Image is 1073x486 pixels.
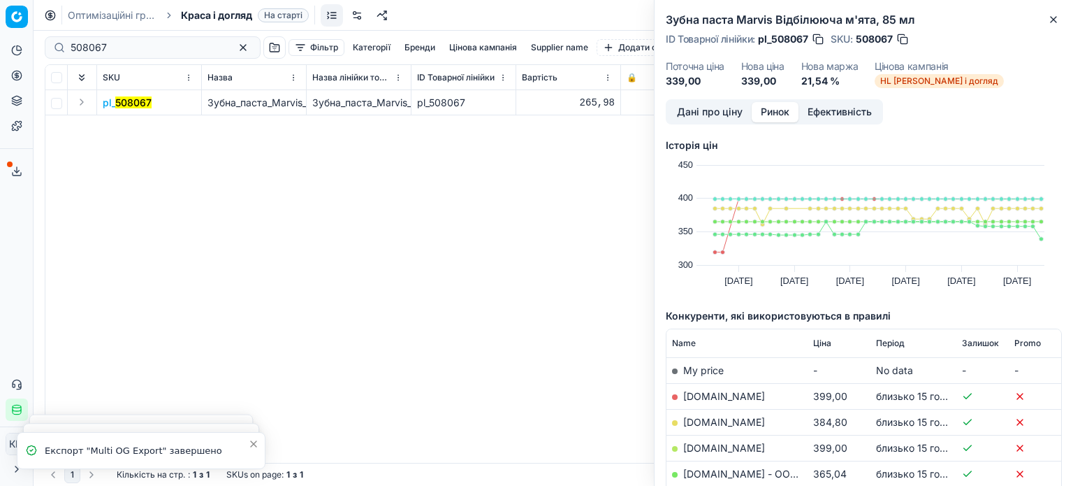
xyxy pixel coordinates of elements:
button: Категорії [347,39,396,56]
strong: з [199,469,203,480]
span: близько 15 годин тому [876,390,984,402]
dd: 339,00 [666,74,724,88]
dt: Поточна ціна [666,62,724,71]
text: [DATE] [1003,276,1031,286]
button: Фільтр [289,39,344,56]
button: Expand all [73,69,90,86]
dt: Цінова кампанія [875,62,1004,71]
text: [DATE] [724,276,752,286]
h2: Зубна паста Marvis Відбілююча м'ята, 85 мл [666,11,1062,28]
span: Promo [1014,338,1041,349]
td: - [956,357,1009,383]
button: Цінова кампанія [444,39,523,56]
nav: pagination [45,466,100,483]
button: Бренди [399,39,441,56]
span: pl_508067 [758,32,808,46]
strong: 1 [193,469,196,480]
strong: 1 [206,469,210,480]
span: Залишок [962,338,999,349]
button: КM [6,433,28,455]
div: : [117,469,210,480]
span: 508067 [856,32,893,46]
td: - [1009,357,1061,383]
td: No data [870,357,956,383]
text: 400 [678,192,693,203]
span: 384,80 [813,416,847,428]
button: Go to next page [83,466,100,483]
button: Ринок [752,102,798,122]
text: 350 [678,226,693,236]
button: Додати фільтр [597,39,685,56]
div: Зубна_паста_Marvis_Відбілююча_м'ята,_85_мл [312,96,405,110]
span: 399,00 [813,442,847,454]
div: 265,98 [522,96,615,110]
span: Період [876,338,905,349]
button: Дані про ціну [668,102,752,122]
dt: Нова ціна [741,62,784,71]
span: 🔒 [627,72,637,83]
button: Supplier name [525,39,594,56]
button: pl_508067 [103,96,152,110]
span: Ціна [813,338,831,349]
span: Вартість [522,72,557,83]
a: [DOMAIN_NAME] [683,390,765,402]
span: 399,00 [813,390,847,402]
span: Зубна_паста_Marvis_Відбілююча_м'ята,_85_мл [207,97,429,108]
text: 450 [678,159,693,170]
a: [DOMAIN_NAME] [683,416,765,428]
span: На старті [258,8,309,22]
iframe: Intercom live chat [1015,438,1049,472]
span: Name [672,338,696,349]
h5: Історія цін [666,138,1062,152]
span: Назва лінійки товарів [312,72,391,83]
text: [DATE] [947,276,975,286]
a: Оптимізаційні групи [68,8,157,22]
button: Go to previous page [45,466,61,483]
mark: 508067 [115,97,152,108]
span: ID Товарної лінійки : [666,34,755,44]
span: Краса і доглядНа старті [181,8,309,22]
span: близько 15 годин тому [876,468,984,480]
span: 365,04 [813,468,847,480]
span: Назва [207,72,233,83]
button: Ефективність [798,102,881,122]
a: [DOMAIN_NAME] [683,442,765,454]
dt: Нова маржа [801,62,859,71]
strong: 1 [300,469,303,480]
button: Close toast [245,436,262,452]
text: [DATE] [780,276,808,286]
strong: 1 [286,469,290,480]
span: My price [683,364,724,376]
button: 1 [64,466,80,483]
text: 300 [678,259,693,270]
span: SKUs on page : [226,469,284,480]
div: Експорт "Multi OG Export" завершено [45,444,248,458]
span: близько 15 годин тому [876,442,984,454]
span: близько 15 годин тому [876,416,984,428]
span: HL [PERSON_NAME] і догляд [875,74,1004,88]
dd: 21,54 % [801,74,859,88]
span: SKU : [831,34,853,44]
span: КM [6,434,27,455]
span: Кількість на стр. [117,469,185,480]
nav: breadcrumb [68,8,309,22]
input: Пошук по SKU або назві [71,41,224,55]
td: - [808,357,870,383]
text: [DATE] [836,276,864,286]
span: pl_ [103,96,152,110]
span: SKU [103,72,120,83]
button: Expand [73,94,90,110]
strong: з [293,469,297,480]
span: Краса і догляд [181,8,252,22]
span: ID Товарної лінійки [417,72,495,83]
dd: 339,00 [741,74,784,88]
a: [DOMAIN_NAME] - ООО «Эпицентр К» [683,468,867,480]
text: [DATE] [891,276,919,286]
h5: Конкуренти, які використовуються в правилі [666,309,1062,323]
div: pl_508067 [417,96,510,110]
